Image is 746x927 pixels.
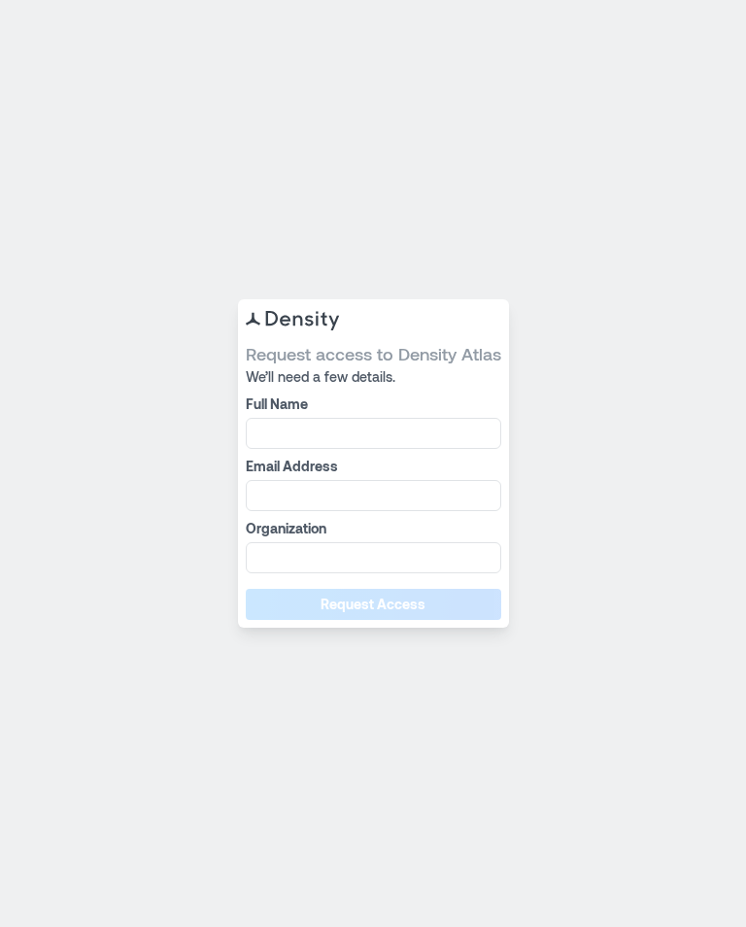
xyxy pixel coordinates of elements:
[246,367,501,387] span: We’ll need a few details.
[246,342,501,365] span: Request access to Density Atlas
[246,519,497,538] label: Organization
[321,595,425,614] span: Request Access
[246,395,497,414] label: Full Name
[246,589,501,620] button: Request Access
[246,457,497,476] label: Email Address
